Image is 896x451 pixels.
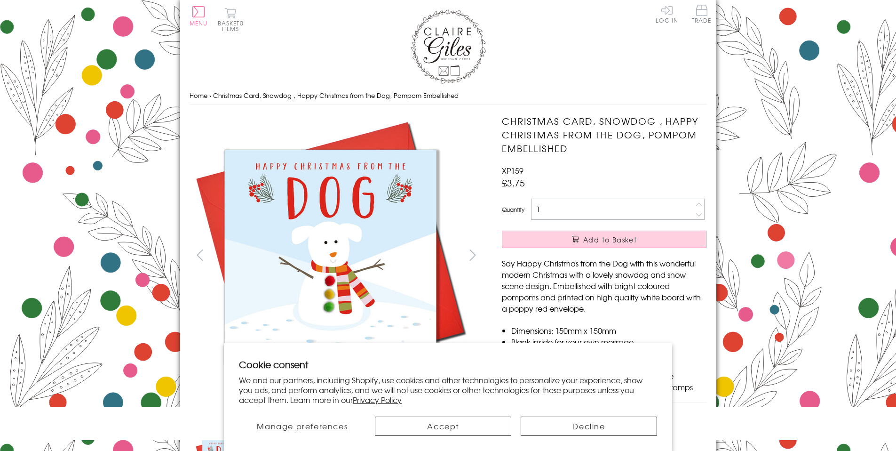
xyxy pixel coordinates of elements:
[239,417,365,436] button: Manage preferences
[239,358,657,371] h2: Cookie consent
[239,375,657,404] p: We and our partners, including Shopify, use cookies and other technologies to personalize your ex...
[502,176,525,189] span: £3.75
[190,6,208,26] button: Menu
[190,91,207,100] a: Home
[213,91,459,100] span: Christmas Card, Snowdog , Happy Christmas from the Dog, Pompom Embellished
[218,8,244,32] button: Basket0 items
[190,244,211,266] button: prev
[502,165,523,176] span: XP159
[411,9,486,84] img: Claire Giles Greetings Cards
[502,231,706,248] button: Add to Basket
[189,114,471,397] img: Christmas Card, Snowdog , Happy Christmas from the Dog, Pompom Embellished
[209,91,211,100] span: ›
[511,336,706,347] li: Blank inside for your own message
[502,205,524,214] label: Quantity
[353,394,402,405] a: Privacy Policy
[511,325,706,336] li: Dimensions: 150mm x 150mm
[656,5,678,23] a: Log In
[222,19,244,33] span: 0 items
[583,235,637,244] span: Add to Basket
[502,258,706,314] p: Say Happy Christmas from the Dog with this wonderful modern Christmas with a lovely snowdog and s...
[462,244,483,266] button: next
[692,5,712,25] a: Trade
[692,5,712,23] span: Trade
[190,19,208,27] span: Menu
[257,420,348,432] span: Manage preferences
[521,417,657,436] button: Decline
[190,86,707,105] nav: breadcrumbs
[375,417,511,436] button: Accept
[502,114,706,155] h1: Christmas Card, Snowdog , Happy Christmas from the Dog, Pompom Embellished
[483,114,765,396] img: Christmas Card, Snowdog , Happy Christmas from the Dog, Pompom Embellished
